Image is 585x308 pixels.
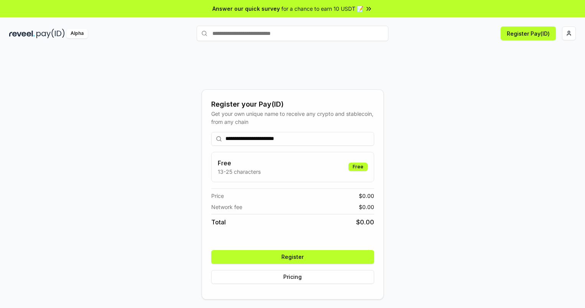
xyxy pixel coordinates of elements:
[281,5,363,13] span: for a chance to earn 10 USDT 📝
[211,270,374,284] button: Pricing
[218,168,261,176] p: 13-25 characters
[36,29,65,38] img: pay_id
[359,203,374,211] span: $ 0.00
[211,217,226,227] span: Total
[211,110,374,126] div: Get your own unique name to receive any crypto and stablecoin, from any chain
[211,250,374,264] button: Register
[356,217,374,227] span: $ 0.00
[218,158,261,168] h3: Free
[501,26,556,40] button: Register Pay(ID)
[211,99,374,110] div: Register your Pay(ID)
[9,29,35,38] img: reveel_dark
[211,192,224,200] span: Price
[66,29,88,38] div: Alpha
[211,203,242,211] span: Network fee
[359,192,374,200] span: $ 0.00
[348,163,368,171] div: Free
[212,5,280,13] span: Answer our quick survey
